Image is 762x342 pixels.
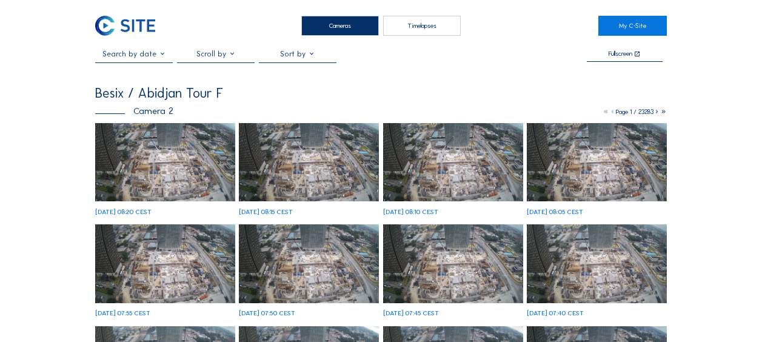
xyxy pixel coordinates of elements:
[383,310,439,317] div: [DATE] 07:45 CEST
[95,209,152,215] div: [DATE] 08:20 CEST
[95,16,164,36] a: C-SITE Logo
[301,16,379,36] div: Cameras
[95,87,223,100] div: Besix / Abidjan Tour F
[598,16,667,36] a: My C-Site
[527,224,667,303] img: image_53216226
[527,123,667,202] img: image_53216898
[527,209,583,215] div: [DATE] 08:05 CEST
[95,123,235,202] img: image_53217222
[383,16,461,36] div: Timelapses
[239,209,293,215] div: [DATE] 08:15 CEST
[239,123,379,202] img: image_53217216
[95,50,173,58] input: Search by date 󰅀
[95,310,150,317] div: [DATE] 07:55 CEST
[95,16,155,36] img: C-SITE Logo
[95,106,173,115] div: Camera 2
[383,224,523,303] img: image_53216227
[527,310,584,317] div: [DATE] 07:40 CEST
[383,209,438,215] div: [DATE] 08:10 CEST
[609,50,632,58] div: Fullscreen
[383,123,523,202] img: image_53216899
[239,224,379,303] img: image_53216555
[616,108,653,116] span: Page 1 / 23283
[95,224,235,303] img: image_53216562
[239,310,295,317] div: [DATE] 07:50 CEST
